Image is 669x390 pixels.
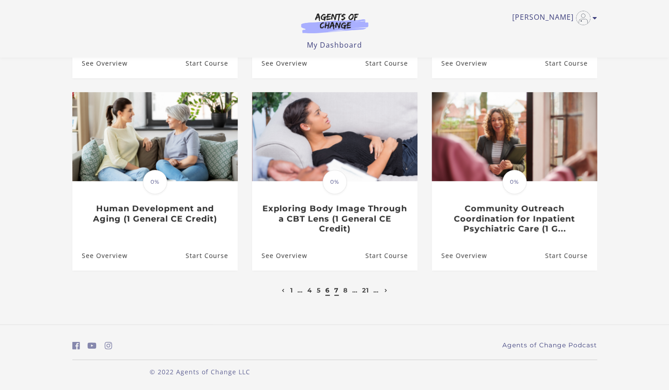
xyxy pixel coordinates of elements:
[72,341,80,350] i: https://www.facebook.com/groups/aswbtestprep (Open in a new window)
[432,241,487,270] a: Community Outreach Coordination for Inpatient Psychiatric Care (1 G...: See Overview
[307,286,312,294] a: 4
[362,286,369,294] a: 21
[441,204,587,234] h3: Community Outreach Coordination for Inpatient Psychiatric Care (1 G...
[323,170,347,194] span: 0%
[143,170,167,194] span: 0%
[279,286,287,294] a: Previous page
[307,40,362,50] a: My Dashboard
[317,286,321,294] a: 5
[352,286,358,294] a: …
[261,204,408,234] h3: Exploring Body Image Through a CBT Lens (1 General CE Credit)
[72,339,80,352] a: https://www.facebook.com/groups/aswbtestprep (Open in a new window)
[72,241,128,270] a: Human Development and Aging (1 General CE Credit): See Overview
[382,286,390,294] a: Next page
[365,241,417,270] a: Exploring Body Image Through a CBT Lens (1 General CE Credit): Resume Course
[82,204,228,224] h3: Human Development and Aging (1 General CE Credit)
[290,286,293,294] a: 1
[512,11,593,25] a: Toggle menu
[545,241,597,270] a: Community Outreach Coordination for Inpatient Psychiatric Care (1 G...: Resume Course
[72,49,128,78] a: Child Welfare (1 General CE Credit): See Overview
[334,286,339,294] a: 7
[545,49,597,78] a: Geriatric Mental Healthcare: Clinical Assessments and Care Planning...: Resume Course
[365,49,417,78] a: Financial Wellness for Social Workers and Mental Health Professiona...: Resume Course
[373,286,379,294] a: …
[185,49,237,78] a: Child Welfare (1 General CE Credit): Resume Course
[252,241,307,270] a: Exploring Body Image Through a CBT Lens (1 General CE Credit): See Overview
[185,241,237,270] a: Human Development and Aging (1 General CE Credit): Resume Course
[88,341,97,350] i: https://www.youtube.com/c/AgentsofChangeTestPrepbyMeaganMitchell (Open in a new window)
[343,286,348,294] a: 8
[297,286,303,294] a: …
[105,341,112,350] i: https://www.instagram.com/agentsofchangeprep/ (Open in a new window)
[502,341,597,350] a: Agents of Change Podcast
[292,13,378,33] img: Agents of Change Logo
[252,49,307,78] a: Financial Wellness for Social Workers and Mental Health Professiona...: See Overview
[432,49,487,78] a: Geriatric Mental Healthcare: Clinical Assessments and Care Planning...: See Overview
[72,367,328,377] p: © 2022 Agents of Change LLC
[88,339,97,352] a: https://www.youtube.com/c/AgentsofChangeTestPrepbyMeaganMitchell (Open in a new window)
[105,339,112,352] a: https://www.instagram.com/agentsofchangeprep/ (Open in a new window)
[325,286,330,294] a: 6
[502,170,527,194] span: 0%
